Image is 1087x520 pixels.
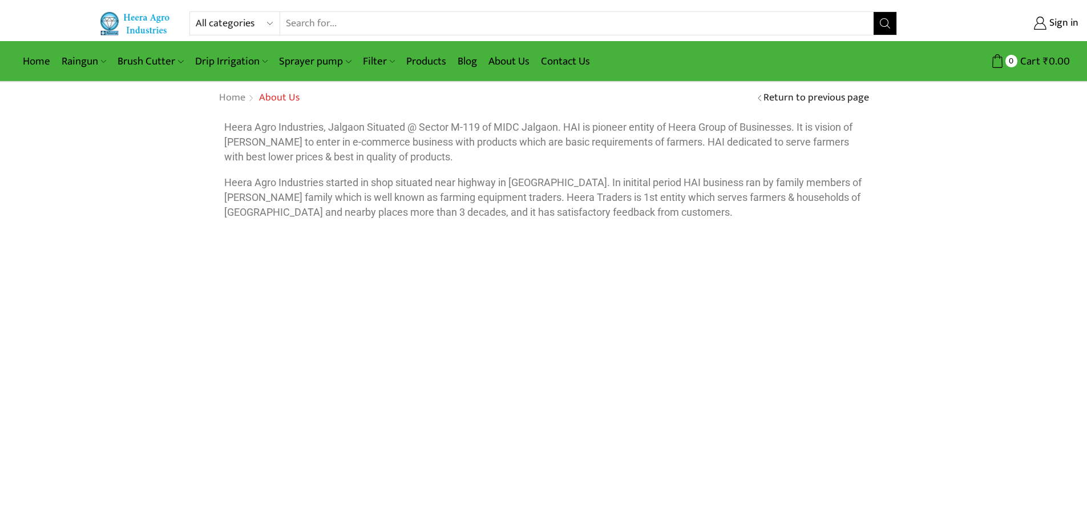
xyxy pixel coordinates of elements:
[452,48,483,75] a: Blog
[1043,53,1070,70] bdi: 0.00
[401,48,452,75] a: Products
[224,175,863,219] p: Heera Agro Industries started in shop situated near highway in [GEOGRAPHIC_DATA]. In initital per...
[908,51,1070,72] a: 0 Cart ₹0.00
[357,48,401,75] a: Filter
[189,48,273,75] a: Drip Irrigation
[17,48,56,75] a: Home
[535,48,596,75] a: Contact Us
[112,48,189,75] a: Brush Cutter
[280,12,874,35] input: Search for...
[483,48,535,75] a: About Us
[763,91,869,106] a: Return to previous page
[914,13,1078,34] a: Sign in
[259,89,300,106] span: About Us
[273,48,357,75] a: Sprayer pump
[1046,16,1078,31] span: Sign in
[224,120,863,164] p: Heera Agro Industries, Jalgaon Situated @ Sector M-119 of MIDC Jalgaon. HAI is pioneer entity of ...
[1043,53,1049,70] span: ₹
[219,91,246,106] a: Home
[1017,54,1040,69] span: Cart
[1005,55,1017,67] span: 0
[874,12,896,35] button: Search button
[56,48,112,75] a: Raingun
